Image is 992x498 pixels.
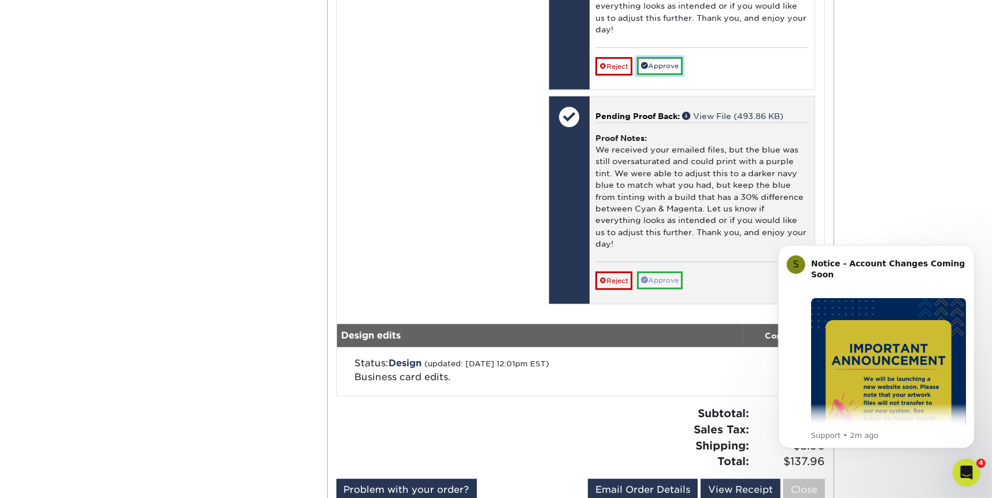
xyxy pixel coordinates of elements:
[695,439,749,452] strong: Shipping:
[976,459,986,468] span: 4
[389,358,422,369] span: Design
[694,423,749,436] strong: Sales Tax:
[355,371,451,382] span: Business card edits.
[595,122,809,262] div: We received your emailed files, but the blue was still oversaturated and could print with a purpl...
[753,422,825,438] span: $0.00
[753,406,825,422] span: $129.00
[637,57,683,75] a: Approve
[698,407,749,419] strong: Subtotal:
[637,272,683,289] a: Approve
[595,57,632,76] a: Reject
[953,459,980,486] iframe: Intercom live chat
[595,272,632,290] a: Reject
[753,454,825,470] span: $137.96
[753,438,825,454] span: $8.96
[682,112,783,121] a: View File (493.86 KB)
[3,463,98,494] iframe: Google Customer Reviews
[342,330,401,341] strong: Design edits
[761,228,992,467] iframe: Intercom notifications message
[595,133,647,143] strong: Proof Notes:
[595,112,680,121] span: Pending Proof Back:
[346,356,659,384] div: Status:
[425,359,550,368] small: (updated: [DATE] 12:01pm EST)
[717,455,749,467] strong: Total:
